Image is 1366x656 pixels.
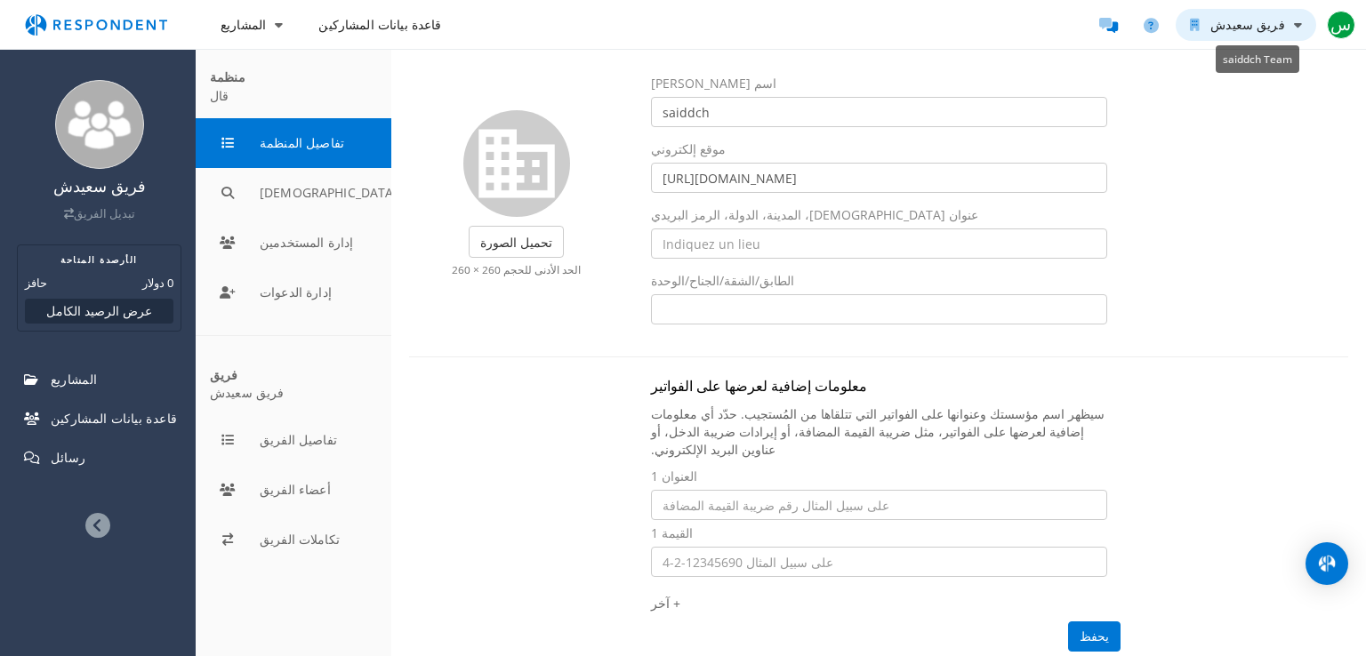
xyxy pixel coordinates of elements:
[25,299,173,324] button: عرض الرصيد الكامل
[651,595,1107,612] p: + آخر
[1323,9,1359,41] button: س
[1068,621,1121,652] button: يحفظ
[196,168,391,218] button: تصفح الفرق
[196,415,391,465] button: تفاصيل الفريق
[51,371,98,388] font: المشاريع
[210,366,238,383] font: فريق
[196,218,391,268] button: إدارة المستخدمين
[651,524,693,541] font: القيمة 1
[53,175,146,196] font: فريق سعيدش
[46,302,152,319] font: عرض الرصيد الكامل
[651,163,1107,193] input: http://www.respondent.io
[1176,9,1316,41] button: فريق سعيدش
[210,68,245,85] font: منظمة
[196,118,391,168] button: تفاصيل المنظمة
[64,206,135,221] a: تبديل الفريق
[480,234,552,251] font: تحميل الصورة
[51,449,86,466] font: رسائل
[25,275,47,291] font: حافز
[651,376,867,396] font: معلومات إضافية لعرضها على الفواتير
[1133,7,1169,43] a: المساعدة والدعم
[74,206,135,221] font: تبديل الفريق
[1223,52,1292,66] span: saiddch Team
[452,262,581,276] font: الحد الأدنى للحجم 260 × 260
[1090,7,1126,43] a: رسالة المشاركين
[304,9,455,41] a: قاعدة بيانات المشاركين
[221,16,266,33] font: المشاريع
[17,244,181,332] section: ملخص الرصيد
[60,253,138,266] font: الأرصدة المتاحة
[196,268,391,317] button: إدارة الدعوات
[142,275,173,291] font: 0 دولار
[1080,628,1109,644] font: يحفظ
[651,206,978,223] font: عنوان [DEMOGRAPHIC_DATA]، المدينة، الدولة، الرمز البريدي
[318,16,441,33] font: قاعدة بيانات المشاركين
[463,110,570,217] img: organization_avatar_256.png
[651,228,1107,259] input: Indiquez un lieu
[1210,16,1284,33] font: فريق سعيدش
[651,272,794,289] font: الطابق/الشقة/الجناح/الوحدة
[651,547,1107,577] input: على سبيل المثال 12345690-2-4
[14,8,178,42] img: respondent-logo.png
[210,384,284,401] font: فريق سعيدش
[651,468,697,484] font: العنوان 1
[1306,542,1348,585] div: فتح برنامج Intercom Messenger
[651,595,680,612] font: + آخر
[210,87,229,104] font: قال
[651,490,1107,520] input: على سبيل المثال رقم ضريبة القيمة المضافة
[651,140,726,157] font: موقع إلكتروني
[206,9,297,41] button: المشاريع
[55,80,144,169] img: team_avatar_256.png
[651,405,1105,458] font: سيظهر اسم مؤسستك وعنوانها على الفواتير التي تتلقاها من المُستجيب. حدّد أي معلومات إضافية لعرضها ع...
[1330,12,1351,36] font: س
[196,465,391,515] button: أعضاء الفريق
[651,75,776,92] font: اسم [PERSON_NAME]
[196,515,391,564] button: تكاملات الفريق
[51,410,178,427] font: قاعدة بيانات المشاركين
